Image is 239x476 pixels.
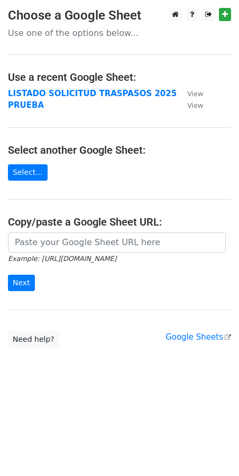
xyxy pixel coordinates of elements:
[8,27,231,39] p: Use one of the options below...
[8,8,231,23] h3: Choose a Google Sheet
[187,101,203,109] small: View
[8,331,59,348] a: Need help?
[166,332,231,342] a: Google Sheets
[8,232,226,253] input: Paste your Google Sheet URL here
[8,275,35,291] input: Next
[8,216,231,228] h4: Copy/paste a Google Sheet URL:
[8,144,231,156] h4: Select another Google Sheet:
[8,89,177,98] a: LISTADO SOLICITUD TRASPASOS 2025
[8,100,44,110] a: PRUEBA
[187,90,203,98] small: View
[8,71,231,83] h4: Use a recent Google Sheet:
[8,164,48,181] a: Select...
[8,255,116,263] small: Example: [URL][DOMAIN_NAME]
[177,100,203,110] a: View
[177,89,203,98] a: View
